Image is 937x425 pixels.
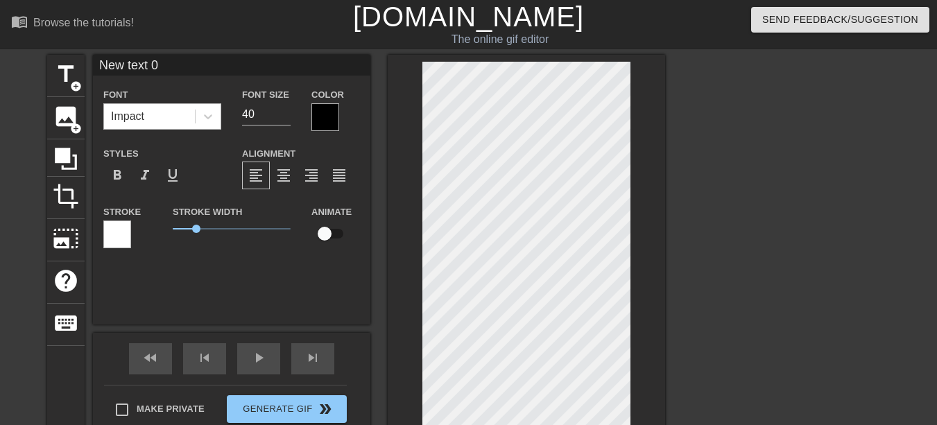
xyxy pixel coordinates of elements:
label: Stroke Width [173,205,242,219]
label: Styles [103,147,139,161]
a: [DOMAIN_NAME] [353,1,584,32]
span: format_italic [137,167,153,184]
span: crop [53,183,79,209]
label: Stroke [103,205,141,219]
span: title [53,61,79,87]
span: format_align_right [303,167,320,184]
div: The online gif editor [319,31,680,48]
span: Make Private [137,402,205,416]
label: Font [103,88,128,102]
span: add_circle [70,123,82,135]
a: Browse the tutorials! [11,13,134,35]
div: Browse the tutorials! [33,17,134,28]
span: skip_next [304,349,321,366]
span: format_underline [164,167,181,184]
span: add_circle [70,80,82,92]
span: format_align_left [248,167,264,184]
span: double_arrow [317,401,334,417]
button: Generate Gif [227,395,347,423]
span: fast_rewind [142,349,159,366]
span: image [53,103,79,130]
span: keyboard [53,310,79,336]
label: Alignment [242,147,295,161]
button: Send Feedback/Suggestion [751,7,929,33]
span: format_bold [109,167,126,184]
span: format_align_center [275,167,292,184]
span: photo_size_select_large [53,225,79,252]
span: skip_previous [196,349,213,366]
span: menu_book [11,13,28,30]
label: Animate [311,205,352,219]
label: Font Size [242,88,289,102]
label: Color [311,88,344,102]
span: play_arrow [250,349,267,366]
span: Generate Gif [232,401,341,417]
span: format_align_justify [331,167,347,184]
span: Send Feedback/Suggestion [762,11,918,28]
span: help [53,268,79,294]
div: Impact [111,108,144,125]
